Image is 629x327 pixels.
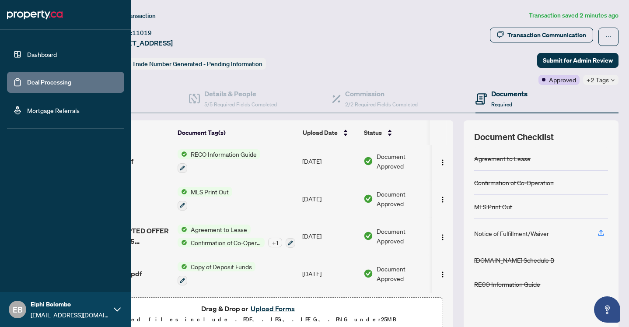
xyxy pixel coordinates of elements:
span: View Transaction [109,12,156,20]
img: Status Icon [178,225,187,234]
img: Status Icon [178,238,187,247]
img: Logo [439,159,446,166]
th: Upload Date [299,120,360,145]
img: logo [7,8,63,22]
div: MLS Print Out [474,202,512,211]
div: RECO Information Guide [474,279,540,289]
button: Logo [436,267,450,281]
span: Drag & Drop or [201,303,297,314]
span: [STREET_ADDRESS] [108,38,173,48]
span: ellipsis [605,34,612,40]
img: Status Icon [178,187,187,197]
div: + 1 [268,238,282,247]
span: Agreement to Lease [187,225,251,234]
img: Document Status [363,269,373,278]
img: Status Icon [178,149,187,159]
th: Status [360,120,435,145]
button: Status IconMLS Print Out [178,187,232,211]
span: [EMAIL_ADDRESS][DOMAIN_NAME] [31,310,109,320]
span: 11019 [132,29,152,37]
td: [DATE] [299,180,360,218]
span: 2/2 Required Fields Completed [345,101,418,108]
span: Confirmation of Co-Operation [187,238,265,247]
span: Document Approved [377,264,431,283]
button: Upload Forms [248,303,297,314]
img: Logo [439,196,446,203]
span: RECO Information Guide [187,149,260,159]
span: Status [364,128,382,137]
button: Status IconRECO Information Guide [178,149,260,173]
h4: Details & People [204,88,277,99]
span: +2 Tags [587,75,609,85]
button: Open asap [594,296,620,323]
span: Document Approved [377,151,431,171]
h4: Documents [491,88,528,99]
span: 5/5 Required Fields Completed [204,101,277,108]
span: Document Checklist [474,131,554,143]
button: Status IconCopy of Deposit Funds [178,262,255,285]
div: Notice of Fulfillment/Waiver [474,229,549,238]
span: down [611,78,615,82]
td: [DATE] [299,142,360,180]
th: Document Tag(s) [174,120,299,145]
img: Logo [439,271,446,278]
td: [DATE] [299,255,360,292]
span: Document Approved [377,189,431,208]
img: Document Status [363,231,373,241]
p: Supported files include .PDF, .JPG, .JPEG, .PNG under 25 MB [62,314,437,325]
span: MLS Print Out [187,187,232,197]
img: Status Icon [178,262,187,271]
span: Document Approved [377,226,431,246]
a: Mortgage Referrals [27,106,80,114]
span: Trade Number Generated - Pending Information [132,60,262,68]
td: [DATE] [299,218,360,255]
span: Required [491,101,512,108]
a: Deal Processing [27,78,71,86]
span: Upload Date [303,128,338,137]
img: Document Status [363,194,373,204]
img: Document Status [363,156,373,166]
button: Logo [436,192,450,206]
button: Submit for Admin Review [537,53,619,68]
span: Elphi Bolombo [31,299,109,309]
a: Dashboard [27,50,57,58]
div: [DOMAIN_NAME] Schedule B [474,255,554,265]
span: EB [13,303,23,316]
img: Logo [439,234,446,241]
div: Transaction Communication [507,28,586,42]
span: Approved [549,75,576,84]
div: Confirmation of Co-Operation [474,178,554,187]
button: Logo [436,154,450,168]
h4: Commission [345,88,418,99]
span: Copy of Deposit Funds [187,262,255,271]
button: Logo [436,229,450,243]
article: Transaction saved 2 minutes ago [529,11,619,21]
button: Status IconAgreement to LeaseStatus IconConfirmation of Co-Operation+1 [178,225,295,248]
div: Agreement to Lease [474,154,531,163]
button: Transaction Communication [490,28,593,42]
div: Status: [108,58,266,70]
span: Submit for Admin Review [543,53,613,67]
